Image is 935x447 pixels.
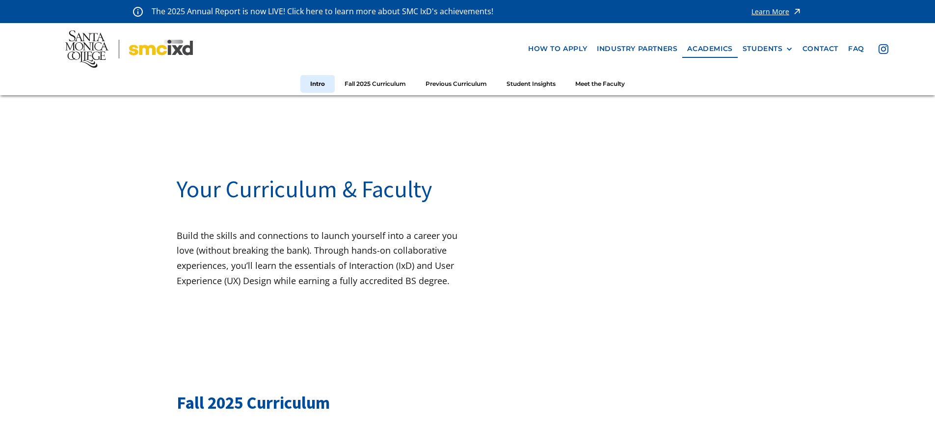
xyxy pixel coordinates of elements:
[792,5,802,18] img: icon - arrow - alert
[523,40,592,58] a: how to apply
[152,5,494,18] p: The 2025 Annual Report is now LIVE! Click here to learn more about SMC IxD's achievements!
[335,75,416,93] a: Fall 2025 Curriculum
[177,174,432,204] span: Your Curriculum & Faculty
[879,44,888,54] img: icon - instagram
[177,391,758,415] h2: Fall 2025 Curriculum
[592,40,682,58] a: industry partners
[497,75,565,93] a: Student Insights
[565,75,635,93] a: Meet the Faculty
[177,228,468,288] p: Build the skills and connections to launch yourself into a career you love (without breaking the ...
[743,45,783,53] div: STUDENTS
[300,75,335,93] a: Intro
[743,45,793,53] div: STUDENTS
[416,75,497,93] a: Previous Curriculum
[682,40,737,58] a: Academics
[65,30,193,68] img: Santa Monica College - SMC IxD logo
[798,40,843,58] a: contact
[133,6,143,17] img: icon - information - alert
[751,8,789,15] div: Learn More
[751,5,802,18] a: Learn More
[843,40,869,58] a: faq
